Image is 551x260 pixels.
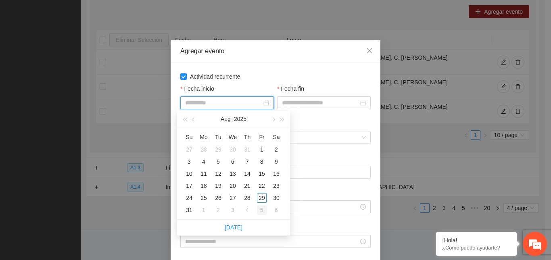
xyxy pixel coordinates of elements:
span: Actividad recurrente [187,72,244,81]
td: 2025-08-10 [182,168,196,180]
textarea: Escriba su mensaje y pulse “Intro” [4,174,154,202]
div: 10 [184,169,194,179]
span: Estamos en línea. [47,84,111,166]
td: 2025-08-17 [182,180,196,192]
label: Fecha fin [277,84,304,93]
td: 2025-09-01 [196,204,211,216]
td: 2025-08-24 [182,192,196,204]
div: 4 [242,205,252,215]
button: Close [359,40,380,62]
td: 2025-09-05 [255,204,269,216]
div: 8 [257,157,267,166]
td: 2025-08-05 [211,156,225,168]
td: 2025-07-27 [182,144,196,156]
th: Mo [196,131,211,144]
th: Fr [255,131,269,144]
div: 31 [184,205,194,215]
div: 23 [271,181,281,191]
th: Sa [269,131,284,144]
div: ¡Hola! [442,237,511,243]
td: 2025-08-15 [255,168,269,180]
td: 2025-09-02 [211,204,225,216]
div: 5 [213,157,223,166]
td: 2025-08-08 [255,156,269,168]
div: 29 [213,145,223,154]
td: 2025-07-31 [240,144,255,156]
th: Th [240,131,255,144]
th: We [225,131,240,144]
div: 1 [199,205,209,215]
td: 2025-08-09 [269,156,284,168]
div: 9 [271,157,281,166]
div: 28 [199,145,209,154]
div: 30 [228,145,238,154]
td: 2025-09-06 [269,204,284,216]
div: 28 [242,193,252,203]
td: 2025-08-26 [211,192,225,204]
div: 16 [271,169,281,179]
div: 13 [228,169,238,179]
td: 2025-08-01 [255,144,269,156]
td: 2025-08-07 [240,156,255,168]
div: 24 [184,193,194,203]
div: 4 [199,157,209,166]
td: 2025-07-30 [225,144,240,156]
td: 2025-08-14 [240,168,255,180]
td: 2025-08-20 [225,180,240,192]
td: 2025-08-22 [255,180,269,192]
input: Fecha fin [282,98,359,107]
div: 6 [228,157,238,166]
td: 2025-08-16 [269,168,284,180]
td: 2025-08-04 [196,156,211,168]
a: [DATE] [225,224,242,231]
td: 2025-08-21 [240,180,255,192]
td: 2025-09-03 [225,204,240,216]
div: 26 [213,193,223,203]
div: 21 [242,181,252,191]
th: Su [182,131,196,144]
td: 2025-08-06 [225,156,240,168]
div: 17 [184,181,194,191]
div: 3 [228,205,238,215]
td: 2025-07-28 [196,144,211,156]
td: 2025-08-02 [269,144,284,156]
input: Hora de fin [185,237,359,246]
td: 2025-09-04 [240,204,255,216]
td: 2025-08-31 [182,204,196,216]
input: Fecha inicio [185,98,262,107]
td: 2025-08-23 [269,180,284,192]
div: 15 [257,169,267,179]
div: 1 [257,145,267,154]
td: 2025-08-27 [225,192,240,204]
td: 2025-08-11 [196,168,211,180]
div: Minimizar ventana de chat en vivo [132,4,152,23]
button: 2025 [234,111,246,127]
div: 27 [228,193,238,203]
label: Fecha inicio [180,84,214,93]
td: 2025-07-29 [211,144,225,156]
div: 6 [271,205,281,215]
div: 31 [242,145,252,154]
p: ¿Cómo puedo ayudarte? [442,245,511,251]
td: 2025-08-03 [182,156,196,168]
td: 2025-08-29 [255,192,269,204]
div: 2 [213,205,223,215]
div: Chatee con nosotros ahora [42,41,136,52]
div: 5 [257,205,267,215]
td: 2025-08-25 [196,192,211,204]
div: 14 [242,169,252,179]
td: 2025-08-30 [269,192,284,204]
div: 2 [271,145,281,154]
td: 2025-08-28 [240,192,255,204]
div: 27 [184,145,194,154]
div: 12 [213,169,223,179]
div: 30 [271,193,281,203]
th: Tu [211,131,225,144]
div: 19 [213,181,223,191]
td: 2025-08-13 [225,168,240,180]
div: 22 [257,181,267,191]
td: 2025-08-12 [211,168,225,180]
div: Agregar evento [180,47,371,56]
td: 2025-08-19 [211,180,225,192]
div: 11 [199,169,209,179]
